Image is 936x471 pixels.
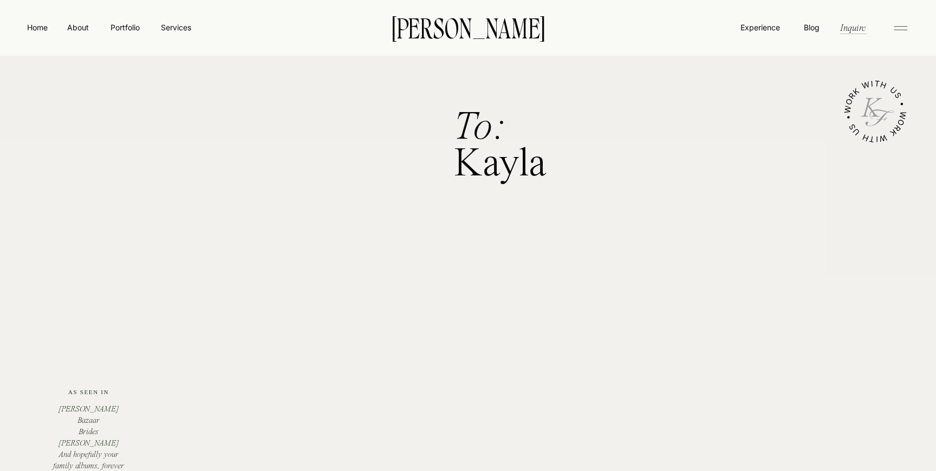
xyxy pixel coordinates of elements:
a: Home [25,22,50,33]
p: AS SEEN IN [46,388,131,414]
a: Inquire [839,21,867,34]
a: Experience [739,22,781,33]
h1: Kayla [453,110,600,178]
a: Portfolio [106,22,144,33]
p: [PERSON_NAME] Bazaar Brides [PERSON_NAME] And hopefully your family albums, forever [53,404,125,463]
i: To: [453,108,506,148]
a: Blog [801,22,822,32]
a: [PERSON_NAME] [375,16,561,38]
a: Services [160,22,192,33]
a: About [66,22,90,32]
